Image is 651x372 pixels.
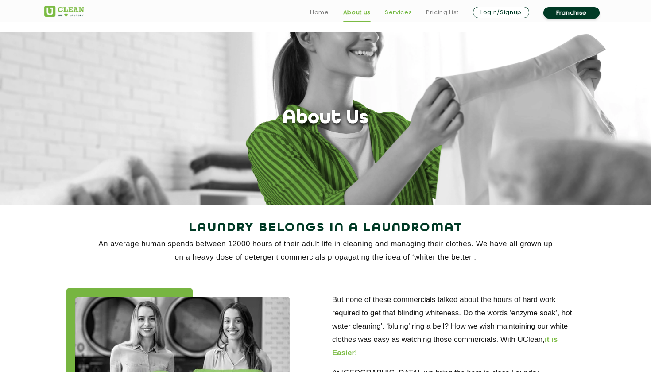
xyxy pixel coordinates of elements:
[473,7,529,18] a: Login/Signup
[543,7,600,19] a: Franchise
[332,293,585,360] p: But none of these commercials talked about the hours of hard work required to get that blinding w...
[385,7,412,18] a: Services
[44,237,607,264] p: An average human spends between 12000 hours of their adult life in cleaning and managing their cl...
[283,107,368,130] h1: About Us
[44,217,607,239] h2: Laundry Belongs in a Laundromat
[44,6,84,17] img: UClean Laundry and Dry Cleaning
[310,7,329,18] a: Home
[343,7,371,18] a: About us
[426,7,459,18] a: Pricing List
